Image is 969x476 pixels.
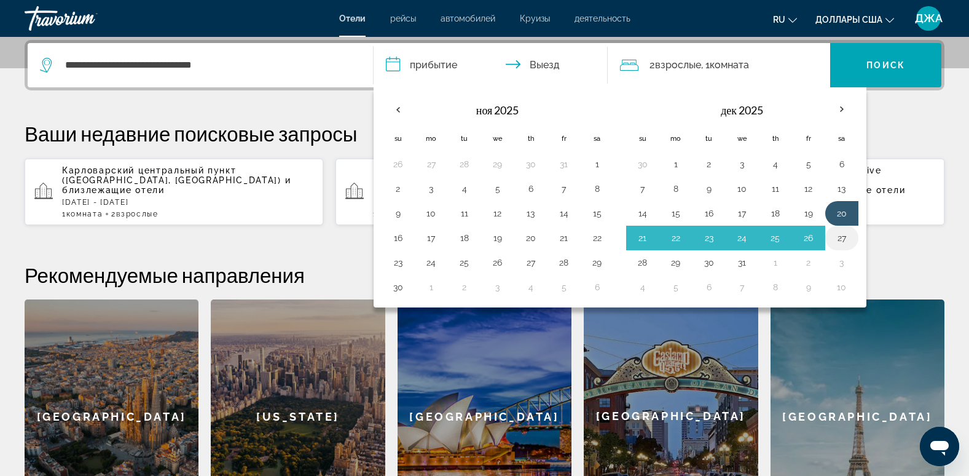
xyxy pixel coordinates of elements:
[388,205,408,222] button: День 9
[111,210,116,218] font: 2
[587,180,607,197] button: День 8
[699,180,719,197] button: День 9
[455,254,474,271] button: День 25
[799,229,818,247] button: День 24
[832,180,852,197] button: День 13
[554,205,574,222] button: День 14
[633,180,653,197] button: День 7
[455,180,474,197] button: День 4
[455,205,474,222] button: День 11
[476,103,519,117] font: ноя 2025
[666,254,686,271] button: День 29
[915,12,943,25] span: ДЖА
[666,156,686,173] button: День 1
[701,59,710,71] font: , 1
[815,15,882,25] span: Доллары США
[732,279,752,296] button: День 7
[520,14,550,23] a: Круизы
[766,156,785,173] button: День 4
[830,43,941,87] button: Поиск
[335,158,634,226] button: [GEOGRAPHIC_DATA] [GEOGRAPHIC_DATA] All inclusive ([GEOGRAPHIC_DATA], [GEOGRAPHIC_DATA]) и близле...
[799,279,818,296] button: День 9
[488,279,508,296] button: День 3
[25,263,944,287] h2: Рекомендуемые направления
[608,43,830,87] button: Путешественники: 2 взрослых, 0 детей
[388,279,408,296] button: День 30
[649,59,655,71] font: 2
[766,229,785,247] button: День 23
[62,165,281,185] span: Карловарский центральный пункт ([GEOGRAPHIC_DATA], [GEOGRAPHIC_DATA])
[587,229,607,247] button: День 22
[62,210,66,218] font: 1
[633,229,653,247] button: День 19
[554,180,574,197] button: День 7
[773,10,797,28] button: Изменение языка
[920,427,959,466] iframe: Кнопка запуска окна обмена сообщениями
[575,14,630,23] a: деятельность
[832,156,852,173] button: День 6
[699,229,719,247] button: День 21
[388,254,408,271] button: День 23
[815,10,894,28] button: Изменить валюту
[732,180,752,197] button: День 10
[116,210,158,218] span: Взрослые
[521,229,541,247] button: День 20
[699,279,719,296] button: День 6
[66,210,103,218] span: Комната
[633,156,653,173] button: День 30
[587,254,607,271] button: День 29
[866,60,905,70] span: Поиск
[799,156,818,173] button: День 5
[666,279,686,296] button: День 5
[521,279,541,296] button: День 4
[554,156,574,173] button: День 31
[339,14,366,23] a: Отели
[832,254,852,271] button: День 3
[441,14,495,23] span: автомобилей
[666,205,686,222] button: День 15
[374,43,608,87] button: Даты заезда и выезда
[799,180,818,197] button: День 12
[710,59,749,71] span: Комната
[488,156,508,173] button: День 29
[655,59,701,71] span: Взрослые
[388,229,408,247] button: День 16
[25,158,323,226] button: Карловарский центральный пункт ([GEOGRAPHIC_DATA], [GEOGRAPHIC_DATA]) и близлежащие отели[DATE] -...
[388,180,408,197] button: День 2
[832,205,852,222] button: День 18
[422,229,441,247] button: День 17
[587,156,607,173] button: День 1
[521,254,541,271] button: День 27
[766,254,785,271] button: День 1
[587,205,607,222] button: День 15
[699,254,719,271] button: День 30
[488,180,508,197] button: День 5
[28,43,941,87] div: Виджет поиска
[832,229,852,247] button: День 27
[422,156,441,173] button: День 27
[488,254,508,271] button: День 26
[62,198,313,207] p: [DATE] - [DATE]
[732,229,752,247] button: День 22
[766,279,785,296] button: День 8
[25,121,944,146] p: Ваши недавние поисковые запросы
[699,205,719,222] button: День 16
[521,156,541,173] button: День 30
[388,156,408,173] button: День 26
[732,205,752,222] button: День 17
[455,279,474,296] button: День 2
[521,180,541,197] button: День 6
[488,205,508,222] button: День 12
[554,279,574,296] button: День 5
[554,254,574,271] button: День 28
[554,229,574,247] button: День 21
[422,180,441,197] button: День 3
[721,103,763,117] font: дек 2025
[732,156,752,173] button: День 3
[799,205,818,222] button: День 19
[422,205,441,222] button: День 10
[825,95,858,124] button: Next month
[912,6,944,31] button: Пользовательское меню
[633,279,653,296] button: День 4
